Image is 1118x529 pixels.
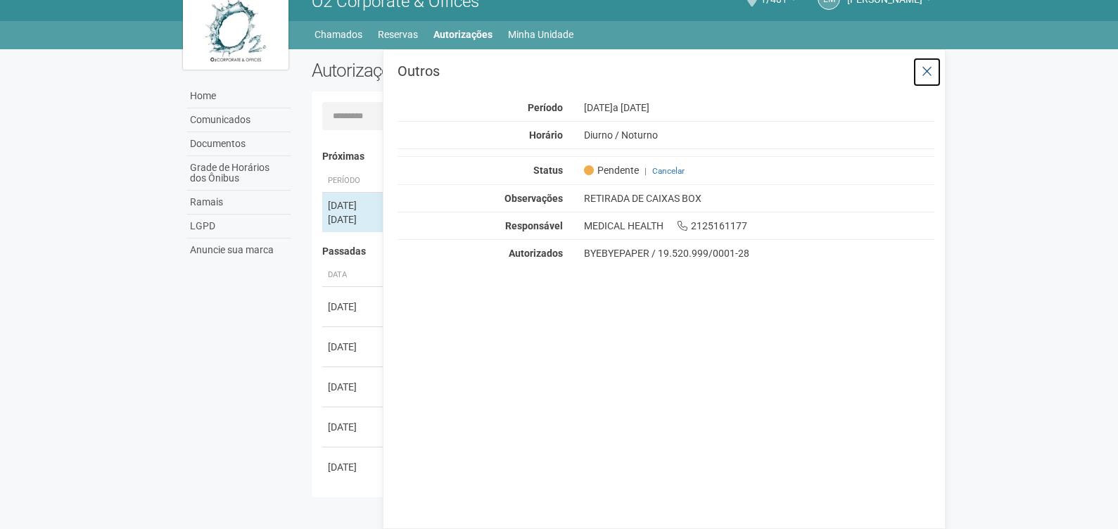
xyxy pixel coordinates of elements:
h4: Próximas [322,151,925,162]
strong: Horário [529,129,563,141]
div: [DATE] [328,198,380,212]
h3: Outros [398,64,934,78]
div: [DATE] [328,380,380,394]
h2: Autorizações [312,60,613,81]
a: Documentos [186,132,291,156]
strong: Autorizados [509,248,563,259]
span: Pendente [584,164,639,177]
h4: Passadas [322,246,925,257]
a: LGPD [186,215,291,238]
span: a [DATE] [613,102,649,113]
div: [DATE] [328,300,380,314]
a: Comunicados [186,108,291,132]
strong: Status [533,165,563,176]
a: Home [186,84,291,108]
div: [DATE] [328,420,380,434]
th: Data [322,264,386,287]
a: Minha Unidade [508,25,573,44]
a: Chamados [315,25,362,44]
a: Grade de Horários dos Ônibus [186,156,291,191]
strong: Responsável [505,220,563,231]
a: Ramais [186,191,291,215]
strong: Observações [504,193,563,204]
a: Reservas [378,25,418,44]
div: MEDICAL HEALTH 2125161177 [573,219,946,232]
th: Período [322,170,386,193]
div: Diurno / Noturno [573,129,946,141]
strong: Período [528,102,563,113]
div: [DATE] [328,212,380,227]
div: [DATE] [573,101,946,114]
a: Cancelar [652,166,685,176]
div: RETIRADA DE CAIXAS BOX [573,192,946,205]
a: Anuncie sua marca [186,238,291,262]
span: | [644,166,647,176]
div: BYEBYEPAPER / 19.520.999/0001-28 [584,247,935,260]
div: [DATE] [328,340,380,354]
div: [DATE] [328,460,380,474]
a: Autorizações [433,25,493,44]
